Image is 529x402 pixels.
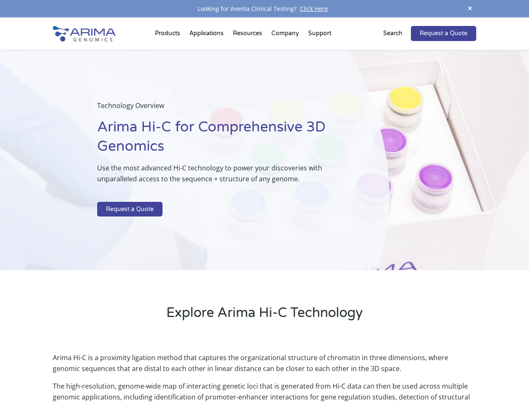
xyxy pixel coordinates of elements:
p: Technology Overview [97,100,347,118]
a: Click Here [297,5,331,13]
a: Request a Quote [97,202,163,217]
h1: Arima Hi-C for Comprehensive 3D Genomics [97,118,347,162]
h2: Explore Arima Hi-C Technology [53,304,476,329]
p: Arima Hi-C is a proximity ligation method that captures the organizational structure of chromatin... [53,352,476,381]
p: Search [383,28,403,39]
p: Use the most advanced Hi-C technology to power your discoveries with unparalleled access to the s... [97,162,347,191]
a: Request a Quote [411,26,476,41]
div: Looking for Aventa Clinical Testing? [53,3,476,14]
img: Arima-Genomics-logo [53,26,116,41]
